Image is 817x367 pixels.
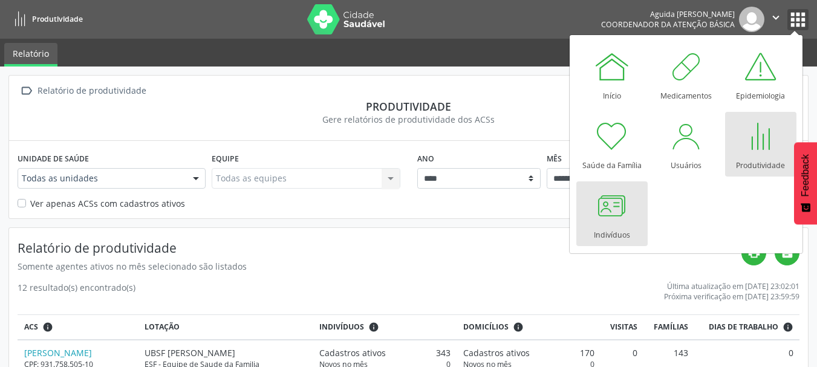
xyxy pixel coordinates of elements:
[319,346,386,359] span: Cadastros ativos
[651,112,722,177] a: Usuários
[319,322,364,333] span: Indivíduos
[794,142,817,224] button: Feedback - Mostrar pesquisa
[18,113,799,126] div: Gere relatórios de produtividade dos ACSs
[30,197,185,210] label: Ver apenas ACSs com cadastros ativos
[783,322,793,333] i: Dias em que o(a) ACS fez pelo menos uma visita, ou ficha de cadastro individual ou cadastro domic...
[601,9,735,19] div: Aguida [PERSON_NAME]
[319,346,451,359] div: 343
[18,100,799,113] div: Produtividade
[368,322,379,333] i: <div class="text-left"> <div> <strong>Cadastros ativos:</strong> Cadastros que estão vinculados a...
[651,42,722,107] a: Medicamentos
[35,82,148,100] div: Relatório de produtividade
[601,19,735,30] span: Coordenador da Atenção Básica
[18,241,741,256] h4: Relatório de produtividade
[4,43,57,67] a: Relatório
[18,260,741,273] div: Somente agentes ativos no mês selecionado são listados
[800,154,811,196] span: Feedback
[725,112,796,177] a: Produtividade
[8,9,83,29] a: Produtividade
[787,9,809,30] button: apps
[145,346,307,359] div: UBSF [PERSON_NAME]
[24,322,38,333] span: ACS
[417,149,434,168] label: Ano
[18,281,135,302] div: 12 resultado(s) encontrado(s)
[24,347,92,359] a: [PERSON_NAME]
[601,315,643,340] th: Visitas
[18,149,89,168] label: Unidade de saúde
[576,181,648,246] a: Indivíduos
[22,172,181,184] span: Todas as unidades
[42,322,53,333] i: ACSs que estiveram vinculados a uma UBS neste período, mesmo sem produtividade.
[739,7,764,32] img: img
[643,315,694,340] th: Famílias
[764,7,787,32] button: 
[576,42,648,107] a: Início
[547,149,562,168] label: Mês
[576,112,648,177] a: Saúde da Família
[664,291,799,302] div: Próxima verificação em [DATE] 23:59:59
[463,322,509,333] span: Domicílios
[463,346,594,359] div: 170
[664,281,799,291] div: Última atualização em [DATE] 23:02:01
[463,346,530,359] span: Cadastros ativos
[138,315,313,340] th: Lotação
[769,11,783,24] i: 
[709,322,778,333] span: Dias de trabalho
[513,322,524,333] i: <div class="text-left"> <div> <strong>Cadastros ativos:</strong> Cadastros que estão vinculados a...
[18,82,35,100] i: 
[32,14,83,24] span: Produtividade
[725,42,796,107] a: Epidemiologia
[212,149,239,168] label: Equipe
[18,82,148,100] a:  Relatório de produtividade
